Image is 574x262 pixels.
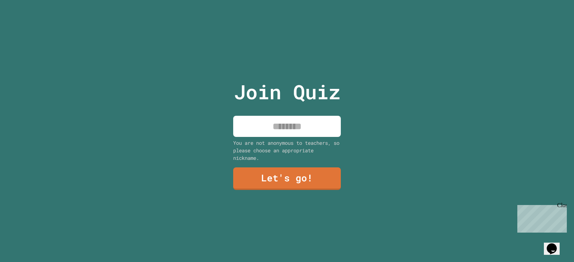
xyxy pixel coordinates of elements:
[233,167,341,190] a: Let's go!
[544,233,567,255] iframe: chat widget
[514,202,567,233] iframe: chat widget
[234,77,340,107] p: Join Quiz
[3,3,50,46] div: Chat with us now!Close
[233,139,341,162] div: You are not anonymous to teachers, so please choose an appropriate nickname.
